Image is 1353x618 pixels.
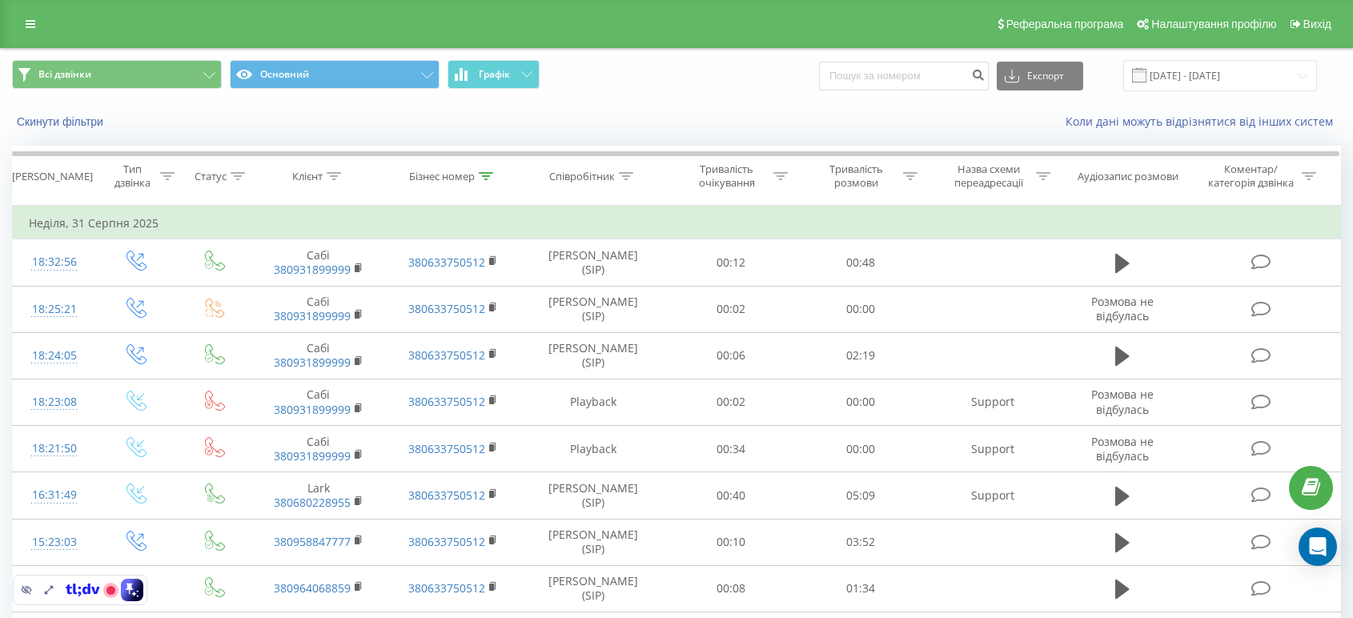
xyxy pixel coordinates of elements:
[292,170,323,183] div: Клієнт
[997,62,1083,90] button: Експорт
[1204,163,1298,190] div: Коментар/категорія дзвінка
[29,387,79,418] div: 18:23:08
[29,340,79,371] div: 18:24:05
[925,379,1060,425] td: Support
[666,519,796,565] td: 00:10
[666,565,796,612] td: 00:08
[274,580,351,596] a: 380964068859
[1151,18,1276,30] span: Налаштування профілю
[796,519,925,565] td: 03:52
[195,170,227,183] div: Статус
[13,207,1341,239] td: Неділя, 31 Серпня 2025
[251,379,386,425] td: Сабі
[1006,18,1124,30] span: Реферальна програма
[29,433,79,464] div: 18:21:50
[1091,294,1154,323] span: Розмова не відбулась
[796,426,925,472] td: 00:00
[38,68,91,81] span: Всі дзвінки
[925,426,1060,472] td: Support
[549,170,615,183] div: Співробітник
[230,60,440,89] button: Основний
[1299,528,1337,566] div: Open Intercom Messenger
[1066,114,1341,129] a: Коли дані можуть відрізнятися вiд інших систем
[684,163,769,190] div: Тривалість очікування
[666,379,796,425] td: 00:02
[666,332,796,379] td: 00:06
[520,565,665,612] td: [PERSON_NAME] (SIP)
[409,170,475,183] div: Бізнес номер
[520,379,665,425] td: Playback
[520,332,665,379] td: [PERSON_NAME] (SIP)
[1091,387,1154,416] span: Розмова не відбулась
[1303,18,1331,30] span: Вихід
[274,355,351,370] a: 380931899999
[274,402,351,417] a: 380931899999
[408,534,485,549] a: 380633750512
[274,308,351,323] a: 380931899999
[408,580,485,596] a: 380633750512
[274,534,351,549] a: 380958847777
[274,448,351,463] a: 380931899999
[520,286,665,332] td: [PERSON_NAME] (SIP)
[251,472,386,519] td: Lark
[408,488,485,503] a: 380633750512
[925,472,1060,519] td: Support
[813,163,899,190] div: Тривалість розмови
[666,239,796,286] td: 00:12
[796,286,925,332] td: 00:00
[520,519,665,565] td: [PERSON_NAME] (SIP)
[1091,434,1154,463] span: Розмова не відбулась
[520,239,665,286] td: [PERSON_NAME] (SIP)
[251,286,386,332] td: Сабі
[796,239,925,286] td: 00:48
[408,301,485,316] a: 380633750512
[520,472,665,519] td: [PERSON_NAME] (SIP)
[29,294,79,325] div: 18:25:21
[408,347,485,363] a: 380633750512
[12,114,111,129] button: Скинути фільтри
[274,495,351,510] a: 380680228955
[12,60,222,89] button: Всі дзвінки
[666,286,796,332] td: 00:02
[520,426,665,472] td: Playback
[666,426,796,472] td: 00:34
[448,60,540,89] button: Графік
[29,527,79,558] div: 15:23:03
[251,426,386,472] td: Сабі
[1078,170,1178,183] div: Аудіозапис розмови
[666,472,796,519] td: 00:40
[251,332,386,379] td: Сабі
[796,332,925,379] td: 02:19
[29,247,79,278] div: 18:32:56
[12,170,93,183] div: [PERSON_NAME]
[796,565,925,612] td: 01:34
[110,163,156,190] div: Тип дзвінка
[946,163,1032,190] div: Назва схеми переадресації
[796,379,925,425] td: 00:00
[29,480,79,511] div: 16:31:49
[274,262,351,277] a: 380931899999
[408,441,485,456] a: 380633750512
[479,69,510,80] span: Графік
[796,472,925,519] td: 05:09
[408,255,485,270] a: 380633750512
[408,394,485,409] a: 380633750512
[251,239,386,286] td: Сабі
[819,62,989,90] input: Пошук за номером
[29,573,79,604] div: 15:12:48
